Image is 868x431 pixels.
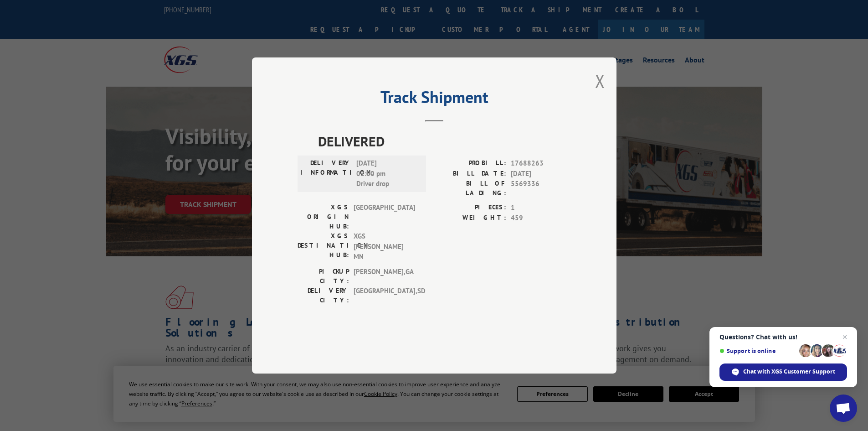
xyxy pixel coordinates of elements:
label: PROBILL: [434,158,506,169]
label: BILL DATE: [434,169,506,179]
span: [PERSON_NAME] , GA [354,267,415,286]
span: DELIVERED [318,131,571,151]
span: Questions? Chat with us! [719,333,847,341]
span: [DATE] [511,169,571,179]
h2: Track Shipment [298,91,571,108]
label: XGS ORIGIN HUB: [298,203,349,231]
label: WEIGHT: [434,213,506,223]
span: 5569336 [511,179,571,198]
label: XGS DESTINATION HUB: [298,231,349,262]
label: PICKUP CITY: [298,267,349,286]
span: XGS [PERSON_NAME] MN [354,231,415,262]
span: Support is online [719,348,796,354]
label: PIECES: [434,203,506,213]
div: Open chat [830,395,857,422]
span: [DATE] 02:00 pm Driver drop [356,158,418,189]
span: [GEOGRAPHIC_DATA] , SD [354,286,415,305]
label: DELIVERY INFORMATION: [300,158,352,189]
label: DELIVERY CITY: [298,286,349,305]
span: 17688263 [511,158,571,169]
span: Chat with XGS Customer Support [743,368,835,376]
span: Close chat [839,332,850,343]
span: 459 [511,213,571,223]
span: 1 [511,203,571,213]
button: Close modal [595,69,605,93]
label: BILL OF LADING: [434,179,506,198]
div: Chat with XGS Customer Support [719,363,847,381]
span: [GEOGRAPHIC_DATA] [354,203,415,231]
